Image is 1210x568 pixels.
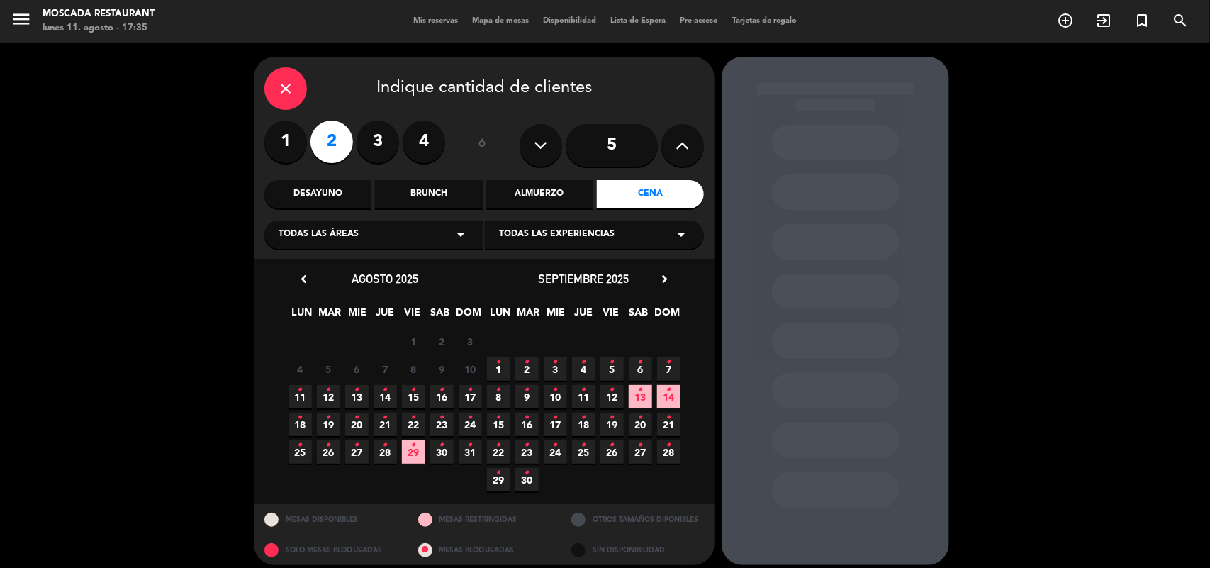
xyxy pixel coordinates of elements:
[638,351,643,374] i: •
[638,406,643,429] i: •
[375,180,482,208] div: Brunch
[296,272,311,286] i: chevron_left
[581,379,586,401] i: •
[487,413,510,436] span: 15
[374,440,397,464] span: 28
[515,357,539,381] span: 2
[673,17,725,25] span: Pre-acceso
[572,357,595,381] span: 4
[383,379,388,401] i: •
[317,385,340,408] span: 12
[401,304,425,328] span: VIE
[515,440,539,464] span: 23
[468,379,473,401] i: •
[402,357,425,381] span: 8
[402,330,425,353] span: 1
[277,80,294,97] i: close
[597,180,704,208] div: Cena
[544,413,567,436] span: 17
[279,228,359,242] span: Todas las áreas
[666,351,671,374] i: •
[456,304,480,328] span: DOM
[666,406,671,429] i: •
[1133,12,1150,29] i: turned_in_not
[383,434,388,457] i: •
[429,304,452,328] span: SAB
[638,379,643,401] i: •
[459,385,482,408] span: 17
[402,413,425,436] span: 22
[600,385,624,408] span: 12
[525,462,530,484] i: •
[499,228,615,242] span: Todas las experiencias
[264,121,307,163] label: 1
[1057,12,1074,29] i: add_circle_outline
[354,379,359,401] i: •
[459,121,505,170] div: ó
[459,413,482,436] span: 24
[600,413,624,436] span: 19
[345,413,369,436] span: 20
[439,406,444,429] i: •
[465,17,536,25] span: Mapa de mesas
[408,504,561,535] div: MESAS RESTRINGIDAS
[411,434,416,457] i: •
[610,406,615,429] i: •
[487,357,510,381] span: 1
[354,406,359,429] i: •
[354,434,359,457] i: •
[561,535,715,565] div: SIN DISPONIBILIDAD
[326,434,331,457] i: •
[489,304,512,328] span: LUN
[629,440,652,464] span: 27
[553,379,558,401] i: •
[430,357,454,381] span: 9
[254,535,408,565] div: SOLO MESAS BLOQUEADAS
[725,17,804,25] span: Tarjetas de regalo
[43,21,155,35] div: lunes 11. agosto - 17:35
[43,7,155,21] div: Moscada Restaurant
[487,468,510,491] span: 29
[289,413,312,436] span: 18
[11,9,32,30] i: menu
[317,413,340,436] span: 19
[289,440,312,464] span: 25
[383,406,388,429] i: •
[553,406,558,429] i: •
[610,434,615,457] i: •
[561,504,715,535] div: OTROS TAMAÑOS DIPONIBLES
[525,351,530,374] i: •
[600,440,624,464] span: 26
[553,351,558,374] i: •
[411,379,416,401] i: •
[352,272,418,286] span: agosto 2025
[374,304,397,328] span: JUE
[515,385,539,408] span: 9
[430,385,454,408] span: 16
[629,385,652,408] span: 13
[345,440,369,464] span: 27
[610,379,615,401] i: •
[610,351,615,374] i: •
[673,226,690,243] i: arrow_drop_down
[655,304,678,328] span: DOM
[374,413,397,436] span: 21
[515,468,539,491] span: 30
[357,121,399,163] label: 3
[600,357,624,381] span: 5
[345,385,369,408] span: 13
[572,413,595,436] span: 18
[487,385,510,408] span: 8
[298,406,303,429] i: •
[459,440,482,464] span: 31
[289,357,312,381] span: 4
[374,357,397,381] span: 7
[525,406,530,429] i: •
[487,440,510,464] span: 22
[666,434,671,457] i: •
[544,440,567,464] span: 24
[289,385,312,408] span: 11
[11,9,32,35] button: menu
[291,304,314,328] span: LUN
[468,434,473,457] i: •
